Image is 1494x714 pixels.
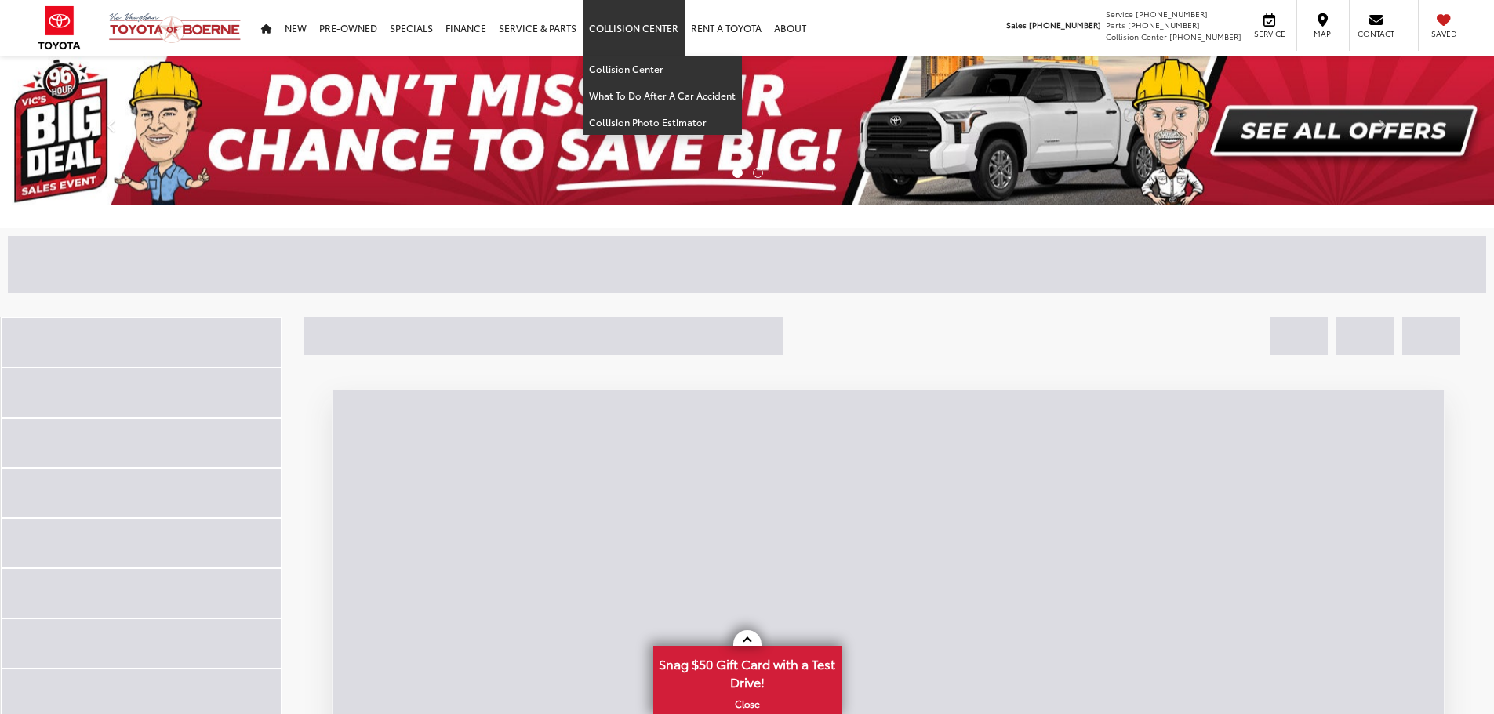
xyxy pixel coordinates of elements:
[1029,19,1101,31] span: [PHONE_NUMBER]
[583,109,742,135] a: Collision Photo Estimator: Opens in a new tab
[1128,19,1200,31] span: [PHONE_NUMBER]
[108,12,242,44] img: Vic Vaughan Toyota of Boerne
[1106,31,1167,42] span: Collision Center
[1169,31,1241,42] span: [PHONE_NUMBER]
[1427,28,1461,39] span: Saved
[1358,28,1394,39] span: Contact
[1006,19,1027,31] span: Sales
[1252,28,1287,39] span: Service
[1305,28,1340,39] span: Map
[583,56,742,82] a: Collision Center
[1106,19,1125,31] span: Parts
[1106,8,1133,20] span: Service
[1136,8,1208,20] span: [PHONE_NUMBER]
[655,647,840,695] span: Snag $50 Gift Card with a Test Drive!
[583,82,742,109] a: What To Do After A Car Accident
